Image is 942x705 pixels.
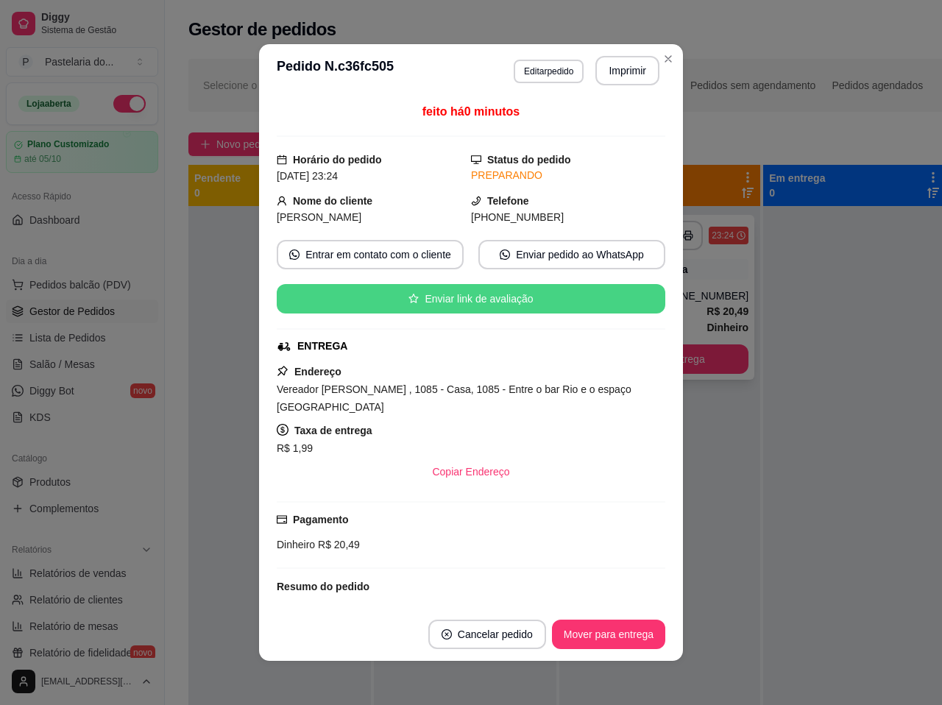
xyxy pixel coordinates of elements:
[277,196,287,206] span: user
[656,47,680,71] button: Close
[500,249,510,260] span: whats-app
[471,196,481,206] span: phone
[277,442,313,454] span: R$ 1,99
[277,56,394,85] h3: Pedido N. c36fc505
[471,211,564,223] span: [PHONE_NUMBER]
[422,105,520,118] span: feito há 0 minutos
[552,620,665,649] button: Mover para entrega
[277,383,631,413] span: Vereador [PERSON_NAME] , 1085 - Casa, 1085 - Entre o bar Rio e o espaço [GEOGRAPHIC_DATA]
[428,620,546,649] button: close-circleCancelar pedido
[420,457,521,486] button: Copiar Endereço
[595,56,659,85] button: Imprimir
[478,240,665,269] button: whats-appEnviar pedido ao WhatsApp
[297,339,347,354] div: ENTREGA
[471,155,481,165] span: desktop
[294,425,372,436] strong: Taxa de entrega
[277,240,464,269] button: whats-appEntrar em contato com o cliente
[487,154,571,166] strong: Status do pedido
[293,514,348,525] strong: Pagamento
[277,170,338,182] span: [DATE] 23:24
[293,195,372,207] strong: Nome do cliente
[277,581,369,592] strong: Resumo do pedido
[277,365,288,377] span: pushpin
[289,249,300,260] span: whats-app
[471,168,665,183] div: PREPARANDO
[408,294,419,304] span: star
[277,539,315,550] span: Dinheiro
[277,211,361,223] span: [PERSON_NAME]
[277,424,288,436] span: dollar
[487,195,529,207] strong: Telefone
[293,154,382,166] strong: Horário do pedido
[514,60,584,83] button: Editarpedido
[277,284,665,313] button: starEnviar link de avaliação
[277,155,287,165] span: calendar
[442,629,452,640] span: close-circle
[277,514,287,525] span: credit-card
[294,366,341,378] strong: Endereço
[315,539,360,550] span: R$ 20,49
